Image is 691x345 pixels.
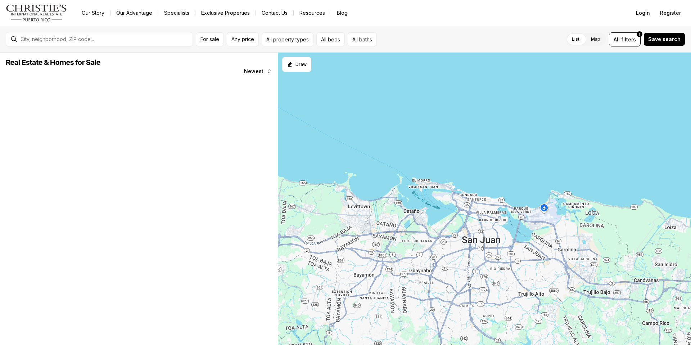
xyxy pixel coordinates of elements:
[227,32,259,46] button: Any price
[200,36,219,42] span: For sale
[196,32,224,46] button: For sale
[648,36,681,42] span: Save search
[639,31,640,37] span: 1
[636,10,650,16] span: Login
[643,32,685,46] button: Save search
[282,57,311,72] button: Start drawing
[76,8,110,18] a: Our Story
[262,32,313,46] button: All property types
[614,36,620,43] span: All
[244,68,263,74] span: Newest
[348,32,377,46] button: All baths
[660,10,681,16] span: Register
[656,6,685,20] button: Register
[6,59,100,66] span: Real Estate & Homes for Sale
[316,32,345,46] button: All beds
[566,33,585,46] label: List
[585,33,606,46] label: Map
[110,8,158,18] a: Our Advantage
[240,64,276,79] button: Newest
[632,6,654,20] button: Login
[256,8,293,18] button: Contact Us
[609,32,641,46] button: Allfilters1
[195,8,256,18] a: Exclusive Properties
[621,36,636,43] span: filters
[331,8,353,18] a: Blog
[158,8,195,18] a: Specialists
[294,8,331,18] a: Resources
[6,4,67,22] img: logo
[231,36,254,42] span: Any price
